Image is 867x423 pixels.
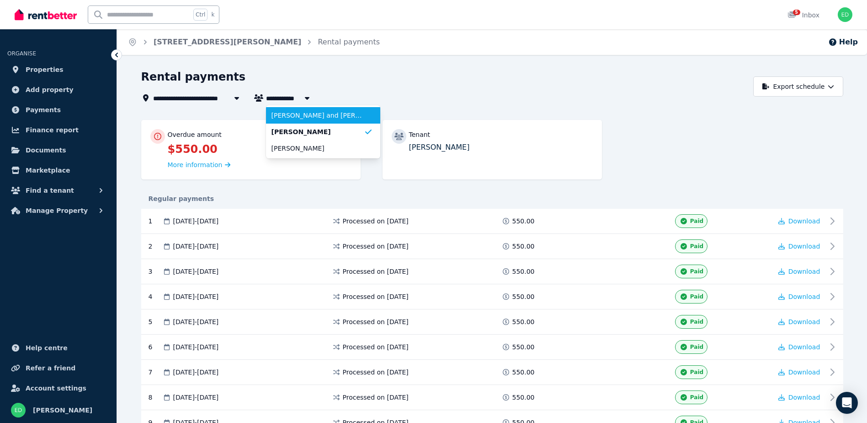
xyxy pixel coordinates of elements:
[512,267,535,276] span: 550.00
[512,242,535,251] span: 550.00
[173,267,219,276] span: [DATE] - [DATE]
[788,243,820,250] span: Download
[149,315,162,329] div: 5
[343,292,409,301] span: Processed on [DATE]
[173,342,219,352] span: [DATE] - [DATE]
[26,383,86,394] span: Account settings
[271,111,364,120] span: [PERSON_NAME] and [PERSON_NAME]
[149,340,162,354] div: 6
[753,76,843,97] button: Export schedule
[828,37,858,48] button: Help
[409,142,593,153] p: [PERSON_NAME]
[7,339,109,357] a: Help centre
[26,342,68,353] span: Help centre
[690,394,703,401] span: Paid
[690,369,703,376] span: Paid
[690,268,703,275] span: Paid
[343,267,409,276] span: Processed on [DATE]
[7,141,109,159] a: Documents
[318,38,380,46] a: Rental payments
[778,267,820,276] button: Download
[778,342,820,352] button: Download
[787,11,819,20] div: Inbox
[211,11,214,18] span: k
[409,130,431,139] p: Tenant
[788,343,820,351] span: Download
[154,38,301,46] a: [STREET_ADDRESS][PERSON_NAME]
[33,405,92,416] span: [PERSON_NAME]
[173,317,219,326] span: [DATE] - [DATE]
[778,242,820,251] button: Download
[168,161,223,168] span: More information
[838,7,852,22] img: Ethan Davies
[7,60,109,79] a: Properties
[173,292,219,301] span: [DATE] - [DATE]
[7,181,109,200] button: Find a tenant
[168,130,222,139] p: Overdue amount
[788,394,820,401] span: Download
[512,342,535,352] span: 550.00
[173,242,219,251] span: [DATE] - [DATE]
[690,293,703,300] span: Paid
[149,290,162,304] div: 4
[793,10,800,15] span: 5
[149,265,162,278] div: 3
[778,292,820,301] button: Download
[271,144,364,153] span: [PERSON_NAME]
[343,217,409,226] span: Processed on [DATE]
[173,217,219,226] span: [DATE] - [DATE]
[7,81,109,99] a: Add property
[512,393,535,402] span: 550.00
[836,392,858,414] div: Open Intercom Messenger
[15,8,77,22] img: RentBetter
[690,217,703,225] span: Paid
[26,185,74,196] span: Find a tenant
[343,368,409,377] span: Processed on [DATE]
[7,50,36,57] span: ORGANISE
[168,142,351,157] p: $550.00
[193,9,207,21] span: Ctrl
[26,84,74,95] span: Add property
[690,318,703,325] span: Paid
[26,64,64,75] span: Properties
[343,393,409,402] span: Processed on [DATE]
[778,368,820,377] button: Download
[690,243,703,250] span: Paid
[343,242,409,251] span: Processed on [DATE]
[26,363,75,374] span: Refer a friend
[512,217,535,226] span: 550.00
[788,369,820,376] span: Download
[149,239,162,253] div: 2
[173,368,219,377] span: [DATE] - [DATE]
[788,268,820,275] span: Download
[778,393,820,402] button: Download
[7,379,109,397] a: Account settings
[149,390,162,404] div: 8
[788,293,820,300] span: Download
[690,343,703,351] span: Paid
[778,317,820,326] button: Download
[7,161,109,179] a: Marketplace
[26,145,66,156] span: Documents
[7,101,109,119] a: Payments
[271,127,364,136] span: [PERSON_NAME]
[343,342,409,352] span: Processed on [DATE]
[512,292,535,301] span: 550.00
[7,201,109,220] button: Manage Property
[7,359,109,377] a: Refer a friend
[141,70,246,84] h1: Rental payments
[788,318,820,325] span: Download
[149,214,162,228] div: 1
[11,403,26,418] img: Ethan Davies
[141,194,843,203] div: Regular payments
[117,29,391,55] nav: Breadcrumb
[788,217,820,225] span: Download
[173,393,219,402] span: [DATE] - [DATE]
[26,125,79,136] span: Finance report
[512,368,535,377] span: 550.00
[778,217,820,226] button: Download
[26,165,70,176] span: Marketplace
[7,121,109,139] a: Finance report
[149,365,162,379] div: 7
[343,317,409,326] span: Processed on [DATE]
